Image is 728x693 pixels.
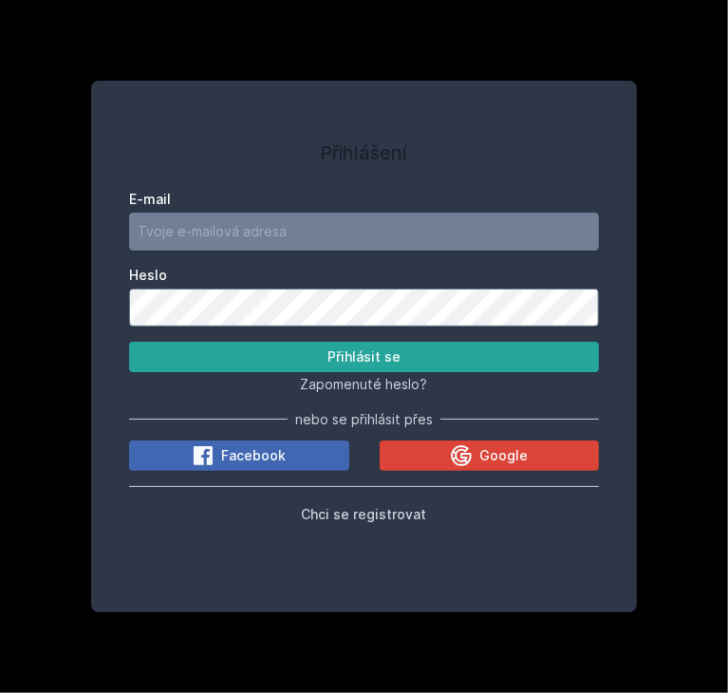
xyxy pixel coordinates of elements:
[129,342,599,372] button: Přihlásit se
[301,376,428,392] span: Zapomenuté heslo?
[129,213,599,251] input: Tvoje e-mailová adresa
[302,502,427,525] button: Chci se registrovat
[295,410,433,429] span: nebo se přihlásit přes
[479,446,528,465] span: Google
[129,440,349,471] button: Facebook
[221,446,286,465] span: Facebook
[302,506,427,522] span: Chci se registrovat
[380,440,600,471] button: Google
[129,139,599,167] h1: Přihlášení
[129,190,599,209] label: E-mail
[129,266,599,285] label: Heslo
